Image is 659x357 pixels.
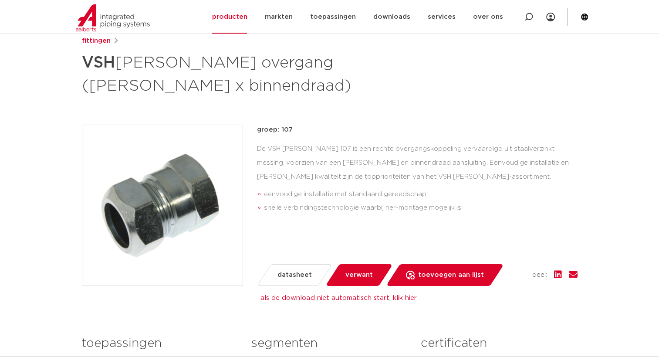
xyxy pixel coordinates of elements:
[264,187,578,201] li: eenvoudige installatie met standaard gereedschap
[418,268,484,282] span: toevoegen aan lijst
[82,36,111,46] a: fittingen
[251,335,408,352] h3: segmenten
[345,268,373,282] span: verwant
[82,125,243,286] img: Product Image for VSH Klem overgang (klem x binnendraad)
[532,270,547,280] span: deel:
[257,142,578,218] div: De VSH [PERSON_NAME] 107 is een rechte overgangskoppeling vervaardigd uit staalverzinkt messing, ...
[82,335,238,352] h3: toepassingen
[82,55,115,71] strong: VSH
[325,264,392,286] a: verwant
[257,125,578,135] p: groep: 107
[264,201,578,215] li: snelle verbindingstechnologie waarbij her-montage mogelijk is
[260,295,416,301] a: als de download niet automatisch start, klik hier
[82,50,409,97] h1: [PERSON_NAME] overgang ([PERSON_NAME] x binnendraad)
[257,264,332,286] a: datasheet
[277,268,312,282] span: datasheet
[421,335,577,352] h3: certificaten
